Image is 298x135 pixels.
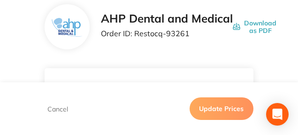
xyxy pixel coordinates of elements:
[233,12,276,41] button: Download as PDF
[190,97,253,120] button: Update Prices
[101,12,233,25] h2: AHP Dental and Medical
[45,104,71,113] button: Cancel
[266,103,289,126] div: Open Intercom Messenger
[101,29,233,38] p: Order ID: Restocq- 93261
[52,18,83,36] img: ZjN5bDlnNQ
